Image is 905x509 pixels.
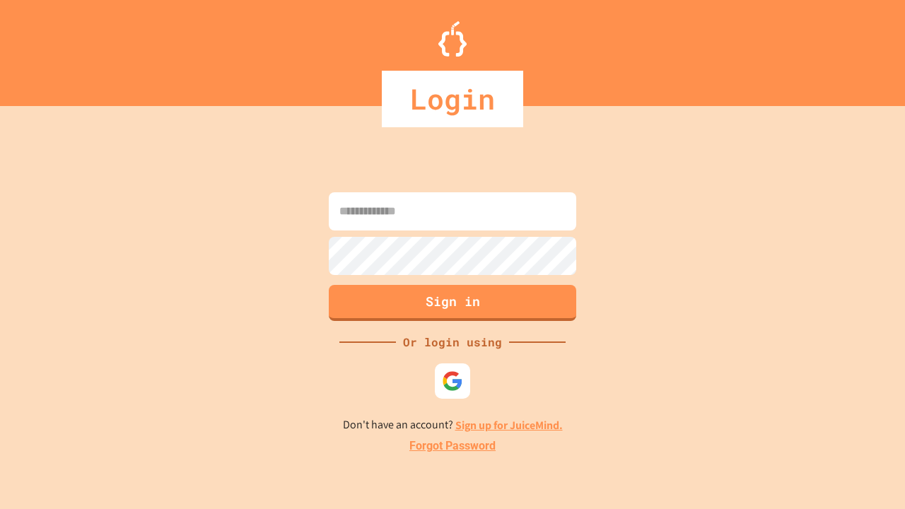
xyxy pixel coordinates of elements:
[343,416,563,434] p: Don't have an account?
[329,285,576,321] button: Sign in
[396,334,509,351] div: Or login using
[442,370,463,392] img: google-icon.svg
[382,71,523,127] div: Login
[846,452,891,495] iframe: chat widget
[409,438,496,455] a: Forgot Password
[438,21,467,57] img: Logo.svg
[455,418,563,433] a: Sign up for JuiceMind.
[788,391,891,451] iframe: chat widget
